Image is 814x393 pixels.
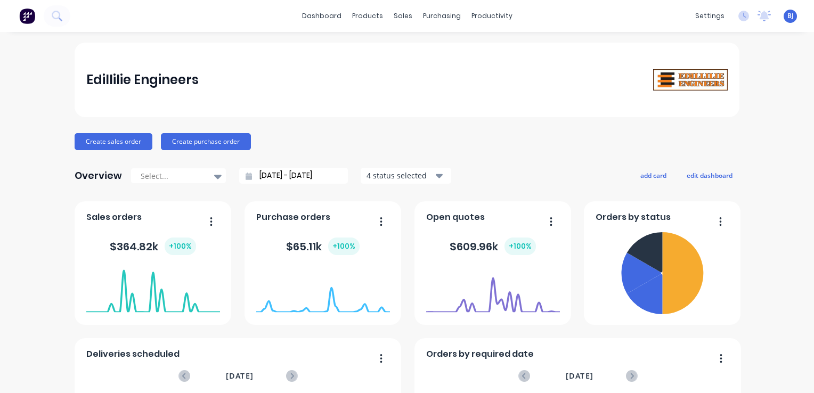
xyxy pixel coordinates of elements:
span: Purchase orders [256,211,330,224]
button: add card [633,168,673,182]
span: Deliveries scheduled [86,348,180,361]
span: [DATE] [226,370,254,382]
div: 4 status selected [367,170,434,181]
div: + 100 % [504,238,536,255]
div: $ 609.96k [450,238,536,255]
div: + 100 % [165,238,196,255]
div: settings [690,8,730,24]
div: Overview [75,165,122,186]
button: Create sales order [75,133,152,150]
span: Sales orders [86,211,142,224]
img: Factory [19,8,35,24]
div: Edillilie Engineers [86,69,199,91]
div: $ 364.82k [110,238,196,255]
div: $ 65.11k [286,238,360,255]
span: [DATE] [566,370,593,382]
button: Create purchase order [161,133,251,150]
div: purchasing [418,8,466,24]
div: products [347,8,388,24]
button: edit dashboard [680,168,739,182]
span: BJ [787,11,794,21]
div: + 100 % [328,238,360,255]
span: Open quotes [426,211,485,224]
span: Orders by status [596,211,671,224]
div: productivity [466,8,518,24]
button: 4 status selected [361,168,451,184]
a: dashboard [297,8,347,24]
div: sales [388,8,418,24]
img: Edillilie Engineers [653,69,728,91]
